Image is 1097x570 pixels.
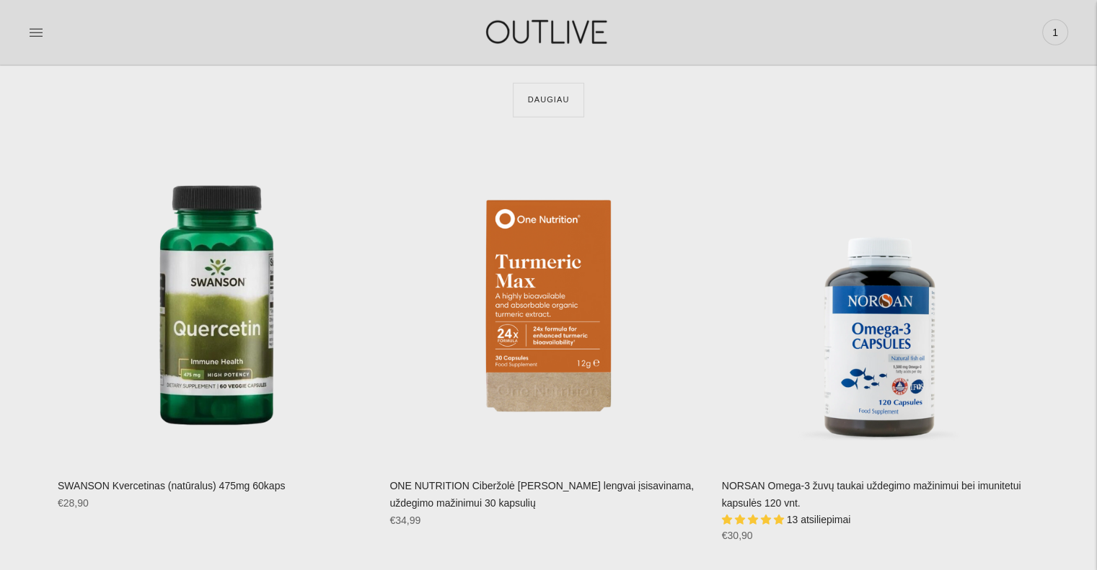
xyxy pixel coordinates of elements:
[389,480,694,509] a: ONE NUTRITION Ciberžolė [PERSON_NAME] lengvai įsisavinama, uždegimo mažinimui 30 kapsulių
[1042,17,1068,48] a: 1
[513,83,585,117] a: DAUGIAU
[722,146,1039,463] a: NORSAN Omega-3 žuvų taukai uždegimo mažinimui bei imunitetui kapsulės 120 vnt.
[58,480,285,491] a: SWANSON Kvercetinas (natūralus) 475mg 60kaps
[389,515,420,526] span: €34,99
[458,7,638,57] img: OUTLIVE
[722,480,1021,509] a: NORSAN Omega-3 žuvų taukai uždegimo mažinimui bei imunitetui kapsulės 120 vnt.
[58,497,89,509] span: €28,90
[787,514,851,525] span: 13 atsiliepimai
[722,514,787,525] span: 4.92 stars
[58,146,375,463] a: SWANSON Kvercetinas (natūralus) 475mg 60kaps
[1045,22,1065,43] span: 1
[722,530,753,541] span: €30,90
[389,146,707,463] a: ONE NUTRITION Ciberžolė Max Kurkuminas lengvai įsisavinama, uždegimo mažinimui 30 kapsulių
